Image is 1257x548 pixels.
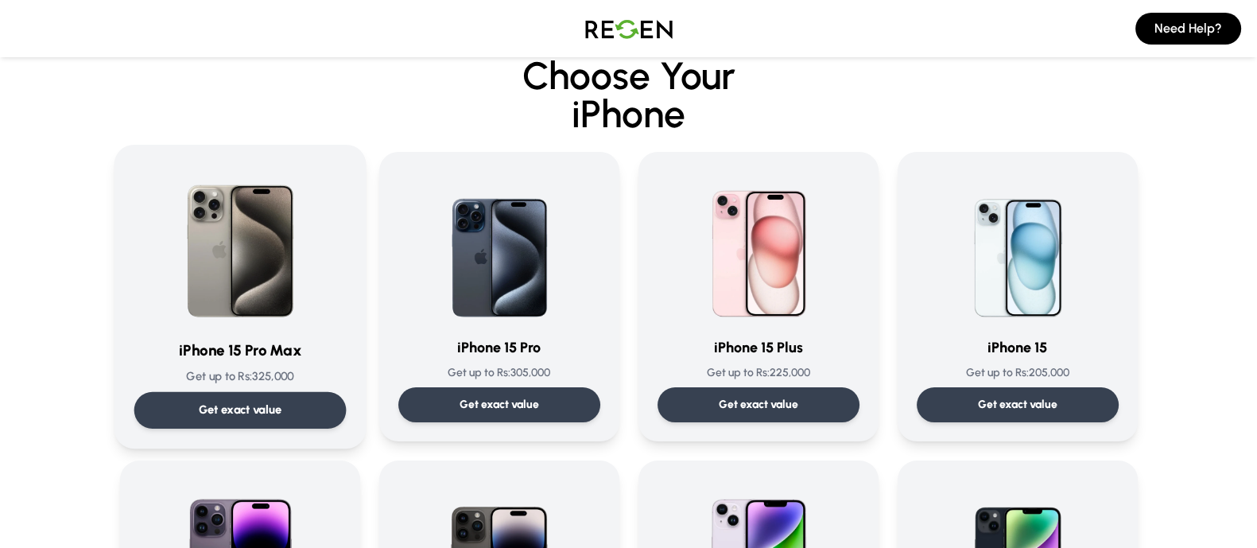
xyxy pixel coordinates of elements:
[134,339,346,362] h3: iPhone 15 Pro Max
[1135,13,1241,45] button: Need Help?
[460,397,539,413] p: Get exact value
[198,402,281,418] p: Get exact value
[719,397,798,413] p: Get exact value
[398,336,600,359] h3: iPhone 15 Pro
[34,95,1224,133] span: iPhone
[658,365,859,381] p: Get up to Rs: 225,000
[978,397,1057,413] p: Get exact value
[917,336,1119,359] h3: iPhone 15
[658,336,859,359] h3: iPhone 15 Plus
[423,171,576,324] img: iPhone 15 Pro
[134,368,346,385] p: Get up to Rs: 325,000
[682,171,835,324] img: iPhone 15 Plus
[398,365,600,381] p: Get up to Rs: 305,000
[917,365,1119,381] p: Get up to Rs: 205,000
[522,52,735,99] span: Choose Your
[573,6,685,51] img: Logo
[160,165,320,325] img: iPhone 15 Pro Max
[941,171,1094,324] img: iPhone 15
